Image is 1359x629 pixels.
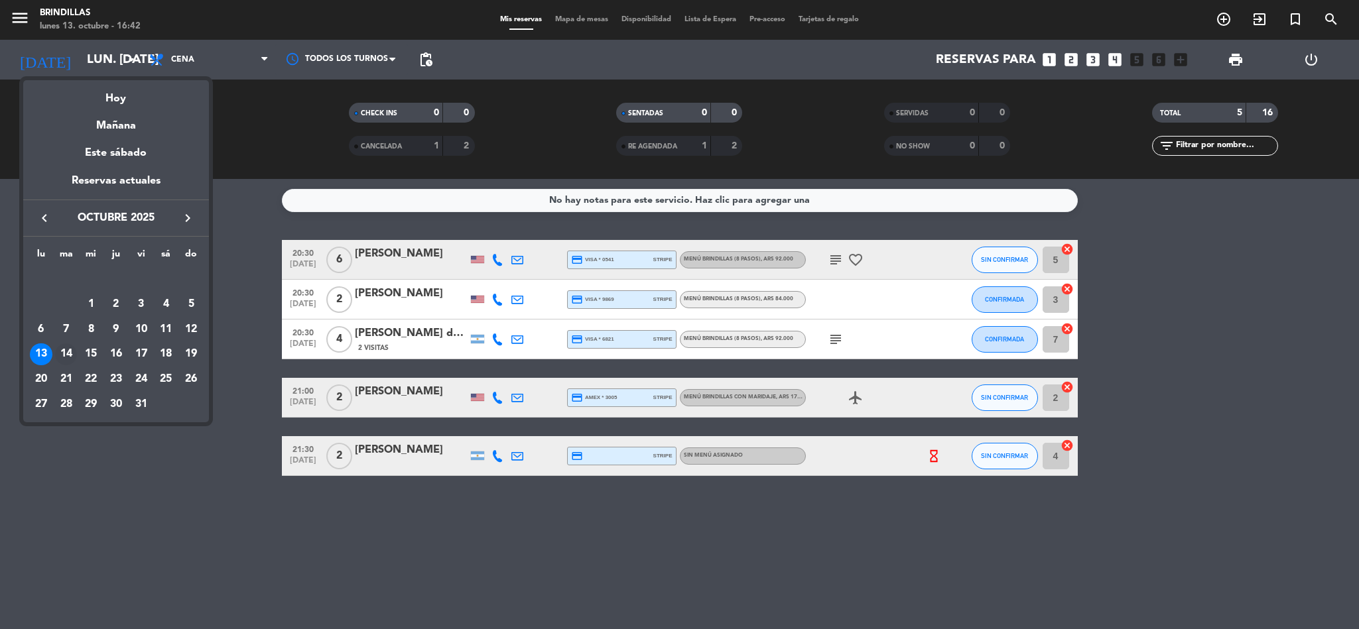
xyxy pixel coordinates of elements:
[155,293,177,315] div: 4
[78,247,103,267] th: miércoles
[30,368,52,390] div: 20
[129,392,154,417] td: 31 de octubre de 2025
[105,318,127,341] div: 9
[178,367,204,392] td: 26 de octubre de 2025
[105,293,127,315] div: 2
[78,367,103,392] td: 22 de octubre de 2025
[80,293,102,315] div: 1
[176,209,200,227] button: keyboard_arrow_right
[56,209,176,227] span: octubre 2025
[23,135,209,172] div: Este sábado
[54,317,79,342] td: 7 de octubre de 2025
[23,107,209,135] div: Mañana
[130,318,153,341] div: 10
[129,367,154,392] td: 24 de octubre de 2025
[78,392,103,417] td: 29 de octubre de 2025
[103,342,129,367] td: 16 de octubre de 2025
[155,343,177,366] div: 18
[23,172,209,200] div: Reservas actuales
[180,368,202,390] div: 26
[80,318,102,341] div: 8
[32,209,56,227] button: keyboard_arrow_left
[129,247,154,267] th: viernes
[155,318,177,341] div: 11
[55,343,78,366] div: 14
[154,342,179,367] td: 18 de octubre de 2025
[78,317,103,342] td: 8 de octubre de 2025
[30,393,52,416] div: 27
[29,247,54,267] th: lunes
[178,342,204,367] td: 19 de octubre de 2025
[178,317,204,342] td: 12 de octubre de 2025
[54,342,79,367] td: 14 de octubre de 2025
[180,210,196,226] i: keyboard_arrow_right
[105,368,127,390] div: 23
[130,393,153,416] div: 31
[103,317,129,342] td: 9 de octubre de 2025
[54,247,79,267] th: martes
[105,393,127,416] div: 30
[29,367,54,392] td: 20 de octubre de 2025
[154,317,179,342] td: 11 de octubre de 2025
[29,392,54,417] td: 27 de octubre de 2025
[29,317,54,342] td: 6 de octubre de 2025
[154,367,179,392] td: 25 de octubre de 2025
[180,293,202,315] div: 5
[54,392,79,417] td: 28 de octubre de 2025
[178,247,204,267] th: domingo
[29,267,204,292] td: OCT.
[154,247,179,267] th: sábado
[78,292,103,317] td: 1 de octubre de 2025
[180,343,202,366] div: 19
[103,367,129,392] td: 23 de octubre de 2025
[180,318,202,341] div: 12
[155,368,177,390] div: 25
[178,292,204,317] td: 5 de octubre de 2025
[105,343,127,366] div: 16
[103,392,129,417] td: 30 de octubre de 2025
[55,393,78,416] div: 28
[129,292,154,317] td: 3 de octubre de 2025
[55,368,78,390] div: 21
[80,343,102,366] div: 15
[36,210,52,226] i: keyboard_arrow_left
[103,292,129,317] td: 2 de octubre de 2025
[103,247,129,267] th: jueves
[23,80,209,107] div: Hoy
[130,368,153,390] div: 24
[30,318,52,341] div: 6
[54,367,79,392] td: 21 de octubre de 2025
[130,343,153,366] div: 17
[78,342,103,367] td: 15 de octubre de 2025
[80,368,102,390] div: 22
[154,292,179,317] td: 4 de octubre de 2025
[29,342,54,367] td: 13 de octubre de 2025
[30,343,52,366] div: 13
[129,317,154,342] td: 10 de octubre de 2025
[130,293,153,315] div: 3
[80,393,102,416] div: 29
[129,342,154,367] td: 17 de octubre de 2025
[55,318,78,341] div: 7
